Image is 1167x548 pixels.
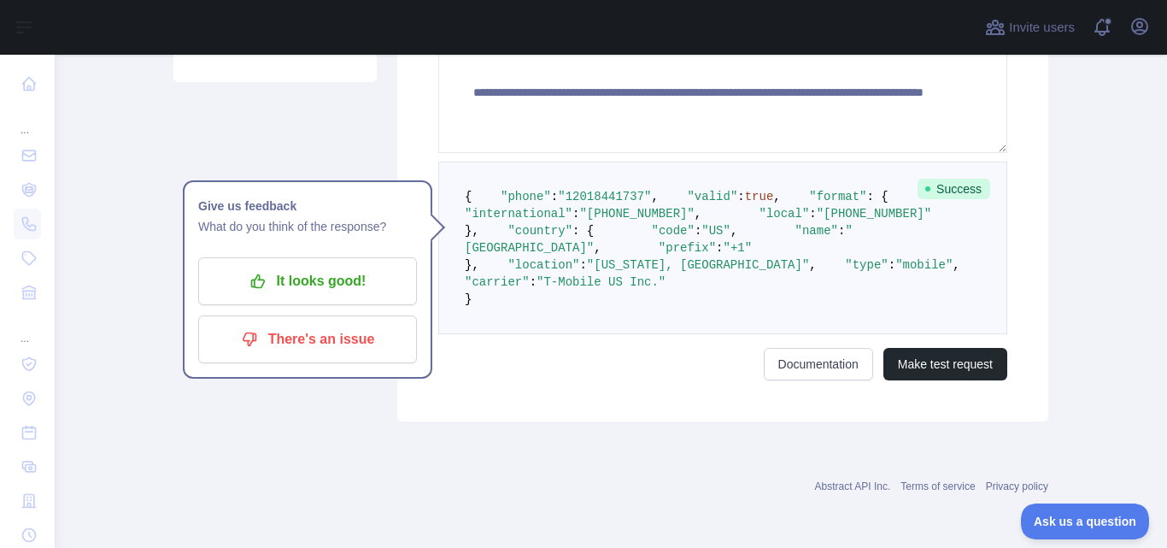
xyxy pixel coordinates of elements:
span: "type" [845,258,888,272]
span: : { [572,224,594,238]
span: } [465,292,472,306]
a: Documentation [764,348,873,380]
span: : [838,224,845,238]
span: }, [465,224,479,238]
span: : [695,224,701,238]
span: : { [867,190,888,203]
span: "T-Mobile US Inc." [537,275,666,289]
iframe: Toggle Customer Support [1021,504,1150,539]
span: : [888,258,895,272]
span: "[PHONE_NUMBER]" [579,207,694,221]
span: , [730,224,737,238]
span: true [745,190,774,203]
span: : [551,190,558,203]
span: "local" [759,207,809,221]
div: ... [14,311,41,345]
span: "format" [809,190,866,203]
span: "prefix" [659,241,716,255]
span: , [695,207,701,221]
span: "valid" [687,190,737,203]
p: There's an issue [211,325,404,354]
span: , [953,258,959,272]
button: It looks good! [198,257,417,305]
a: Abstract API Inc. [815,480,891,492]
span: , [809,258,816,272]
span: "international" [465,207,572,221]
a: Terms of service [900,480,975,492]
button: Make test request [883,348,1007,380]
span: "code" [651,224,694,238]
a: Privacy policy [986,480,1048,492]
span: Success [918,179,990,199]
span: : [737,190,744,203]
span: : [530,275,537,289]
span: : [716,241,723,255]
span: "[US_STATE], [GEOGRAPHIC_DATA]" [587,258,809,272]
p: It looks good! [211,267,404,296]
span: "US" [701,224,730,238]
span: , [594,241,601,255]
span: : [809,207,816,221]
span: "phone" [501,190,551,203]
button: There's an issue [198,315,417,363]
span: "mobile" [895,258,953,272]
span: "carrier" [465,275,530,289]
span: : [572,207,579,221]
span: "12018441737" [558,190,651,203]
span: "location" [507,258,579,272]
span: "+1" [723,241,752,255]
button: Invite users [982,14,1078,41]
span: Invite users [1009,18,1075,38]
span: "name" [795,224,838,238]
span: "country" [507,224,572,238]
span: , [773,190,780,203]
span: : [579,258,586,272]
span: { [465,190,472,203]
p: What do you think of the response? [198,216,417,237]
span: , [651,190,658,203]
span: "[PHONE_NUMBER]" [817,207,931,221]
span: }, [465,258,479,272]
h1: Give us feedback [198,196,417,216]
div: ... [14,103,41,137]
